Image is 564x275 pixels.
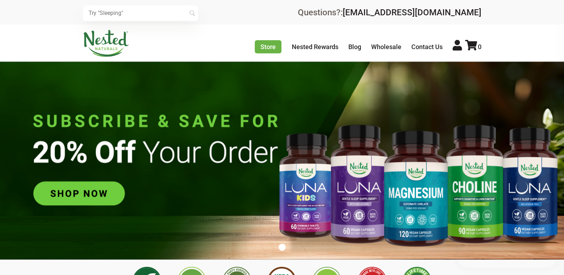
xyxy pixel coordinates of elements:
a: Store [255,40,281,53]
a: [EMAIL_ADDRESS][DOMAIN_NAME] [343,7,481,17]
img: Nested Naturals [83,30,129,57]
a: Nested Rewards [292,43,338,51]
a: 0 [465,43,481,51]
a: Contact Us [411,43,443,51]
iframe: Button to open loyalty program pop-up [457,247,557,268]
div: Questions?: [298,8,481,17]
a: Wholesale [371,43,401,51]
input: Try "Sleeping" [83,5,198,21]
button: 1 of 1 [279,244,286,251]
span: 0 [478,43,481,51]
a: Blog [348,43,361,51]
